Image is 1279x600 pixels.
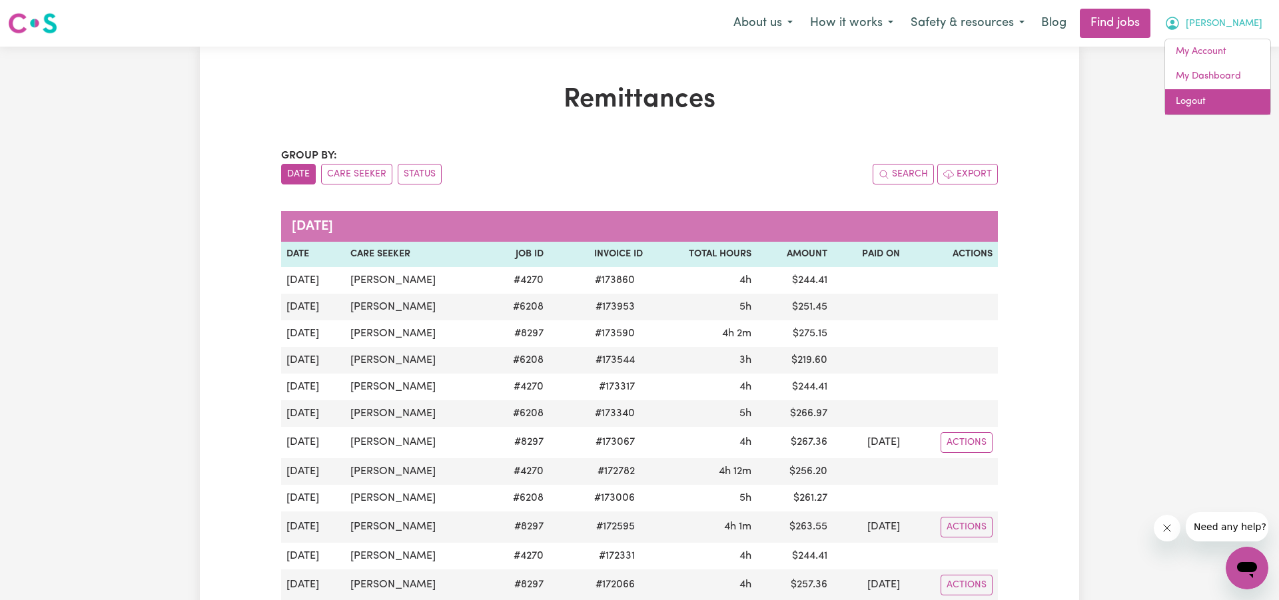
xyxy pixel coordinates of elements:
[586,490,643,506] span: # 173006
[281,84,998,116] h1: Remittances
[281,511,345,543] td: [DATE]
[488,294,549,320] td: # 6208
[281,211,998,242] caption: [DATE]
[588,299,643,315] span: # 173953
[757,427,833,458] td: $ 267.36
[1186,512,1268,541] iframe: Message from company
[757,374,833,400] td: $ 244.41
[1080,9,1150,38] a: Find jobs
[1154,515,1180,541] iframe: Close message
[833,242,905,267] th: Paid On
[757,347,833,374] td: $ 219.60
[345,485,487,511] td: [PERSON_NAME]
[873,164,934,184] button: Search
[488,400,549,427] td: # 6208
[345,267,487,294] td: [PERSON_NAME]
[591,548,643,564] span: # 172331
[1156,9,1271,37] button: My Account
[281,150,337,161] span: Group by:
[321,164,392,184] button: sort invoices by care seeker
[345,294,487,320] td: [PERSON_NAME]
[281,458,345,485] td: [DATE]
[345,458,487,485] td: [PERSON_NAME]
[902,9,1033,37] button: Safety & resources
[587,272,643,288] span: # 173860
[281,543,345,569] td: [DATE]
[345,511,487,543] td: [PERSON_NAME]
[833,427,905,458] td: [DATE]
[739,408,751,419] span: 5 hours
[757,485,833,511] td: $ 261.27
[1226,547,1268,589] iframe: Button to launch messaging window
[739,382,751,392] span: 4 hours
[725,9,801,37] button: About us
[488,485,549,511] td: # 6208
[757,400,833,427] td: $ 266.97
[757,242,833,267] th: Amount
[281,320,345,347] td: [DATE]
[281,164,316,184] button: sort invoices by date
[757,320,833,347] td: $ 275.15
[739,551,751,561] span: 4 hours
[549,242,649,267] th: Invoice ID
[281,294,345,320] td: [DATE]
[488,543,549,569] td: # 4270
[488,347,549,374] td: # 6208
[757,511,833,543] td: $ 263.55
[345,543,487,569] td: [PERSON_NAME]
[281,242,345,267] th: Date
[488,511,549,543] td: # 8297
[488,242,549,267] th: Job ID
[739,275,751,286] span: 4 hours
[281,374,345,400] td: [DATE]
[281,267,345,294] td: [DATE]
[281,347,345,374] td: [DATE]
[281,400,345,427] td: [DATE]
[722,328,751,339] span: 4 hours 2 minutes
[648,242,757,267] th: Total Hours
[1033,9,1074,38] a: Blog
[941,575,993,595] button: Actions
[757,267,833,294] td: $ 244.41
[488,458,549,485] td: # 4270
[345,320,487,347] td: [PERSON_NAME]
[724,521,751,532] span: 4 hours 1 minute
[941,517,993,537] button: Actions
[488,427,549,458] td: # 8297
[1165,64,1270,89] a: My Dashboard
[739,302,751,312] span: 5 hours
[941,432,993,453] button: Actions
[345,427,487,458] td: [PERSON_NAME]
[587,326,643,342] span: # 173590
[719,466,751,477] span: 4 hours 12 minutes
[588,434,643,450] span: # 173067
[345,374,487,400] td: [PERSON_NAME]
[488,374,549,400] td: # 4270
[398,164,442,184] button: sort invoices by paid status
[587,406,643,422] span: # 173340
[588,352,643,368] span: # 173544
[1164,39,1271,115] div: My Account
[905,242,998,267] th: Actions
[8,8,57,39] a: Careseekers logo
[937,164,998,184] button: Export
[8,11,57,35] img: Careseekers logo
[488,267,549,294] td: # 4270
[739,579,751,590] span: 4 hours
[588,577,643,593] span: # 172066
[590,463,643,479] span: # 172782
[757,294,833,320] td: $ 251.45
[757,543,833,569] td: $ 244.41
[345,347,487,374] td: [PERSON_NAME]
[281,427,345,458] td: [DATE]
[345,400,487,427] td: [PERSON_NAME]
[801,9,902,37] button: How it works
[1165,39,1270,65] a: My Account
[488,320,549,347] td: # 8297
[739,355,751,366] span: 3 hours
[833,511,905,543] td: [DATE]
[588,519,643,535] span: # 172595
[345,242,487,267] th: Care Seeker
[591,379,643,395] span: # 173317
